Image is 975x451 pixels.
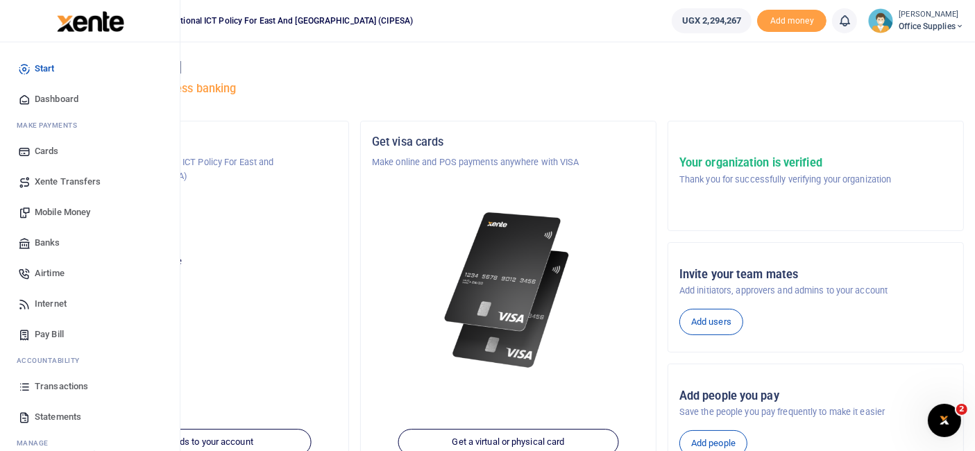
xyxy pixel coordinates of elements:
[679,405,952,419] p: Save the people you pay frequently to make it easier
[56,15,124,26] a: logo-small logo-large logo-large
[83,15,418,27] span: Collaboration on International ICT Policy For East and [GEOGRAPHIC_DATA] (CIPESA)
[679,156,891,170] h5: Your organization is verified
[35,410,81,424] span: Statements
[53,82,964,96] h5: Welcome to better business banking
[11,167,169,197] a: Xente Transfers
[372,135,645,149] h5: Get visa cards
[11,371,169,402] a: Transactions
[11,258,169,289] a: Airtime
[35,62,55,76] span: Start
[679,389,952,403] h5: Add people you pay
[35,380,88,393] span: Transactions
[868,8,964,33] a: profile-user [PERSON_NAME] Office Supplies
[11,197,169,228] a: Mobile Money
[27,355,80,366] span: countability
[666,8,757,33] li: Wallet ballance
[65,223,337,237] p: Office Supplies
[956,404,967,415] span: 2
[35,144,59,158] span: Cards
[682,14,741,28] span: UGX 2,294,267
[11,84,169,114] a: Dashboard
[35,266,65,280] span: Airtime
[11,136,169,167] a: Cards
[679,173,891,187] p: Thank you for successfully verifying your organization
[65,271,337,285] h5: UGX 2,294,267
[899,9,964,21] small: [PERSON_NAME]
[65,135,337,149] h5: Organization
[11,114,169,136] li: M
[11,350,169,371] li: Ac
[679,309,743,335] a: Add users
[57,11,124,32] img: logo-large
[672,8,752,33] a: UGX 2,294,267
[35,297,67,311] span: Internet
[679,284,952,298] p: Add initiators, approvers and admins to your account
[65,203,337,217] h5: Account
[11,289,169,319] a: Internet
[35,175,101,189] span: Xente Transfers
[757,15,826,25] a: Add money
[928,404,961,437] iframe: Intercom live chat
[11,402,169,432] a: Statements
[440,203,577,378] img: xente-_physical_cards.png
[11,319,169,350] a: Pay Bill
[35,205,90,219] span: Mobile Money
[868,8,893,33] img: profile-user
[11,228,169,258] a: Banks
[65,255,337,269] p: Your current account balance
[679,268,952,282] h5: Invite your team mates
[24,120,78,130] span: ake Payments
[65,155,337,184] p: Collaboration on International ICT Policy For East and [GEOGRAPHIC_DATA] (CIPESA)
[757,10,826,33] li: Toup your wallet
[53,60,964,75] h4: Hello [PERSON_NAME]
[35,327,64,341] span: Pay Bill
[899,20,964,33] span: Office Supplies
[757,10,826,33] span: Add money
[35,92,78,106] span: Dashboard
[11,53,169,84] a: Start
[24,438,49,448] span: anage
[35,236,60,250] span: Banks
[372,155,645,169] p: Make online and POS payments anywhere with VISA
